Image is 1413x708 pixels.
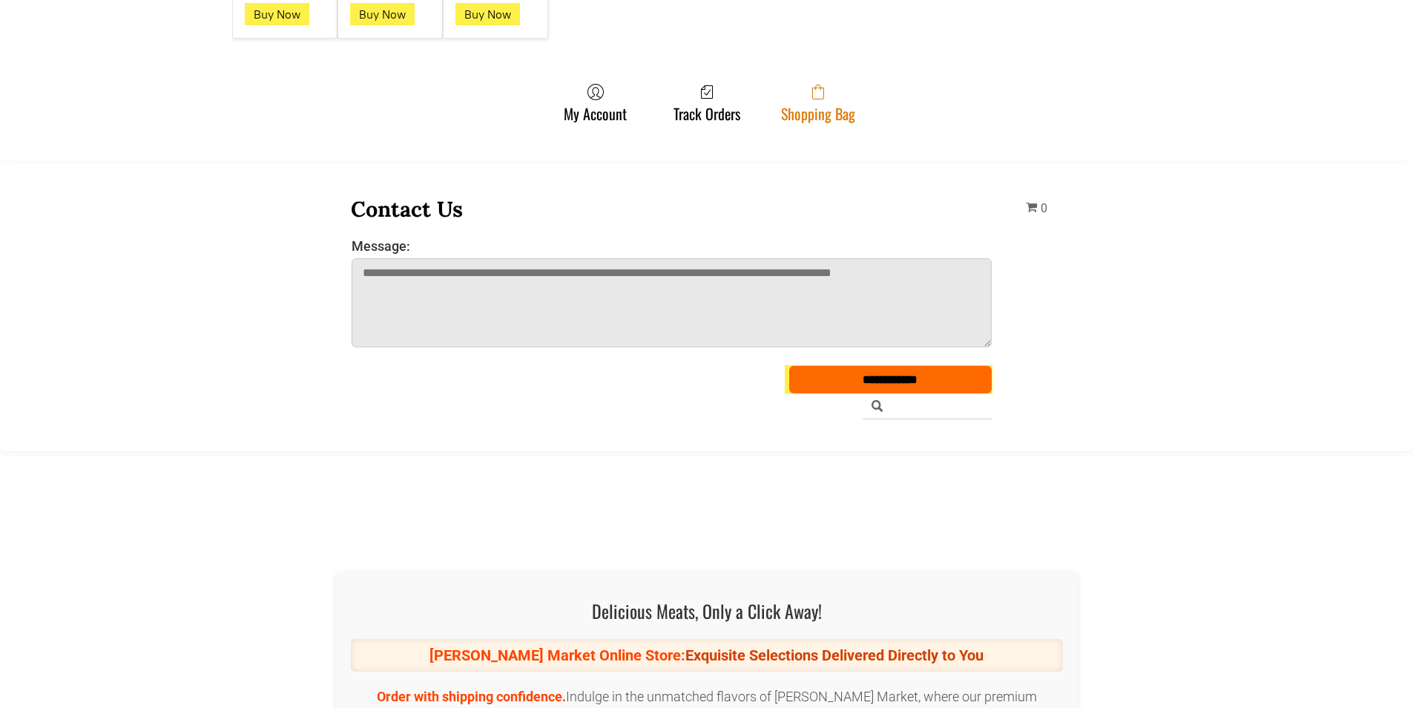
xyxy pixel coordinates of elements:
span: Buy Now [254,7,300,22]
div: [PERSON_NAME] Market Online Store: [351,639,1063,672]
span: 0 [1041,201,1047,215]
h3: Contact Us [351,195,993,223]
button: Buy Now [455,3,520,25]
a: My Account [556,83,634,122]
button: Buy Now [245,3,309,25]
h1: Delicious Meats, Only a Click Away! [351,597,1063,624]
span: Buy Now [359,7,406,22]
button: Buy Now [350,3,415,25]
label: Message: [352,238,992,254]
strong: Exquisite Selections Delivered Directly to You [685,646,984,664]
span: Order with shipping confidence. [377,689,566,704]
span: Buy Now [464,7,511,22]
a: Track Orders [666,83,748,122]
a: Shopping Bag [774,83,863,122]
